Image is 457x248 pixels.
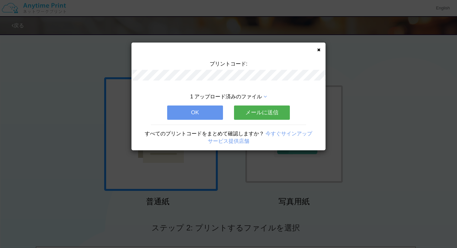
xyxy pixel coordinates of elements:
span: 1 アップロード済みのファイル [190,94,262,99]
span: プリントコード: [210,61,247,67]
a: サービス提供店舗 [208,138,249,144]
button: メールに送信 [234,105,290,120]
span: すべてのプリントコードをまとめて確認しますか？ [145,131,264,136]
button: OK [167,105,223,120]
a: 今すぐサインアップ [266,131,312,136]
